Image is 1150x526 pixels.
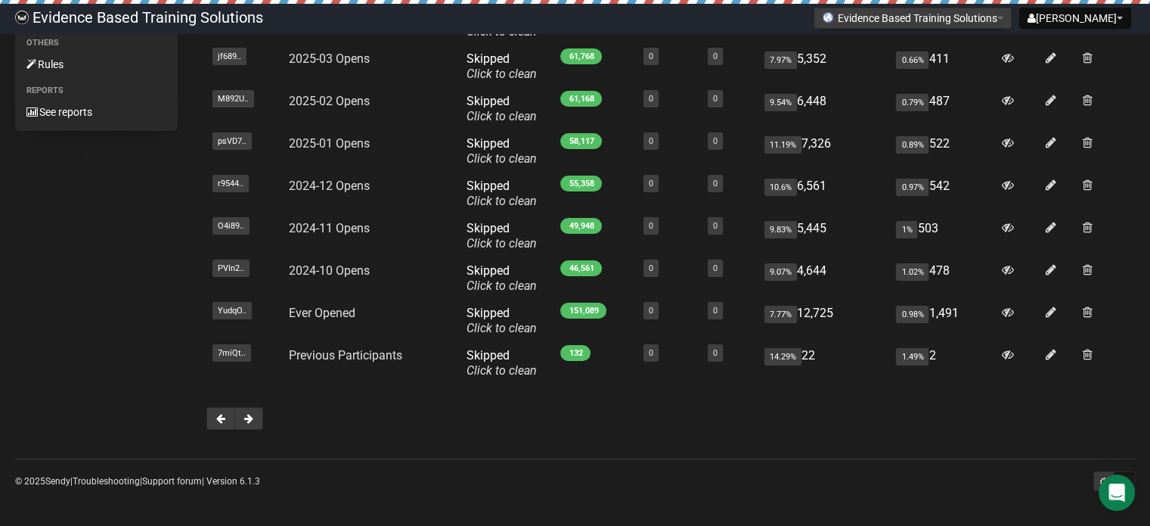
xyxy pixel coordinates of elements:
td: 6,561 [758,173,891,215]
span: 0.97% [896,179,928,196]
span: Skipped [467,263,537,293]
td: 7,326 [758,130,891,173]
a: Troubleshooting [73,476,140,487]
span: 61,168 [560,91,602,107]
a: See reports [15,100,178,124]
a: 2025-02 Opens [289,94,370,108]
button: [PERSON_NAME] [1019,8,1131,29]
a: Ever Opened [289,306,355,320]
td: 12,725 [758,300,891,342]
a: Click to clean [467,67,537,81]
a: Click to clean [467,151,537,166]
a: Click to clean [467,194,537,208]
a: 0 [713,263,718,273]
td: 2 [890,342,995,384]
a: 0 [713,179,718,188]
span: 49,948 [560,218,602,234]
span: 132 [560,345,590,361]
span: Skipped [467,94,537,123]
span: 55,358 [560,176,602,191]
span: 1.49% [896,348,928,366]
a: 0 [649,51,653,61]
a: 0 [649,221,653,231]
span: 7miQt.. [212,344,251,362]
td: 503 [890,215,995,257]
span: 0.66% [896,51,928,69]
span: 9.83% [764,221,797,238]
td: 411 [890,45,995,88]
span: O4i89.. [212,217,250,235]
a: 2025-01 Opens [289,136,370,151]
td: 4,644 [758,257,891,300]
td: 5,352 [758,45,891,88]
span: 0.98% [896,306,928,323]
span: Skipped [467,348,537,378]
span: 0.79% [896,94,928,111]
img: 6a635aadd5b086599a41eda90e0773ac [15,11,29,24]
a: 0 [649,179,653,188]
td: 478 [890,257,995,300]
img: favicons [822,11,834,23]
a: 0 [649,94,653,104]
span: jf689.. [212,48,246,65]
span: 9.07% [764,263,797,281]
a: 2024-10 Opens [289,263,370,278]
span: 14.29% [764,348,801,366]
li: Others [15,34,178,52]
span: PVIn2.. [212,260,250,277]
span: Skipped [467,51,537,81]
span: YudqO.. [212,302,252,319]
td: 1,491 [890,300,995,342]
a: 0 [713,221,718,231]
td: 5,445 [758,215,891,257]
td: 6,448 [758,88,891,130]
span: Skipped [467,306,537,335]
li: Reports [15,82,178,100]
a: Sendy [45,476,70,487]
span: 61,768 [560,48,602,64]
a: 0 [649,263,653,273]
td: 522 [890,130,995,173]
button: Evidence Based Training Solutions [814,8,1012,29]
span: r9544.. [212,175,249,192]
div: Open Intercom Messenger [1099,475,1135,511]
td: 22 [758,342,891,384]
span: 46,561 [560,260,602,276]
td: 487 [890,88,995,130]
a: 0 [649,136,653,146]
span: 11.19% [764,136,801,154]
a: Rules [15,52,178,76]
p: © 2025 | | | Version 6.1.3 [15,473,260,490]
span: 10.6% [764,179,797,196]
span: 1.02% [896,263,928,281]
a: 0 [713,306,718,316]
a: Click to clean [467,279,537,293]
span: Skipped [467,221,537,251]
a: 0 [713,94,718,104]
span: 7.97% [764,51,797,69]
a: 0 [713,348,718,358]
span: 9.54% [764,94,797,111]
span: 1% [896,221,917,238]
a: 0 [649,348,653,358]
a: Click to clean [467,321,537,335]
span: 58,117 [560,133,602,149]
span: 7.77% [764,306,797,323]
td: 542 [890,173,995,215]
span: Skipped [467,179,537,208]
span: M892U.. [212,90,254,107]
a: Click to clean [467,109,537,123]
a: Previous Participants [289,348,402,363]
a: 0 [713,136,718,146]
a: 2024-12 Opens [289,179,370,193]
a: Click to clean [467,363,537,378]
a: Click to clean [467,236,537,251]
a: 0 [713,51,718,61]
a: 0 [649,306,653,316]
a: Support forum [142,476,202,487]
span: psVD7.. [212,132,252,150]
a: 2024-11 Opens [289,221,370,235]
span: Skipped [467,136,537,166]
span: 0.89% [896,136,928,154]
a: 2025-03 Opens [289,51,370,66]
